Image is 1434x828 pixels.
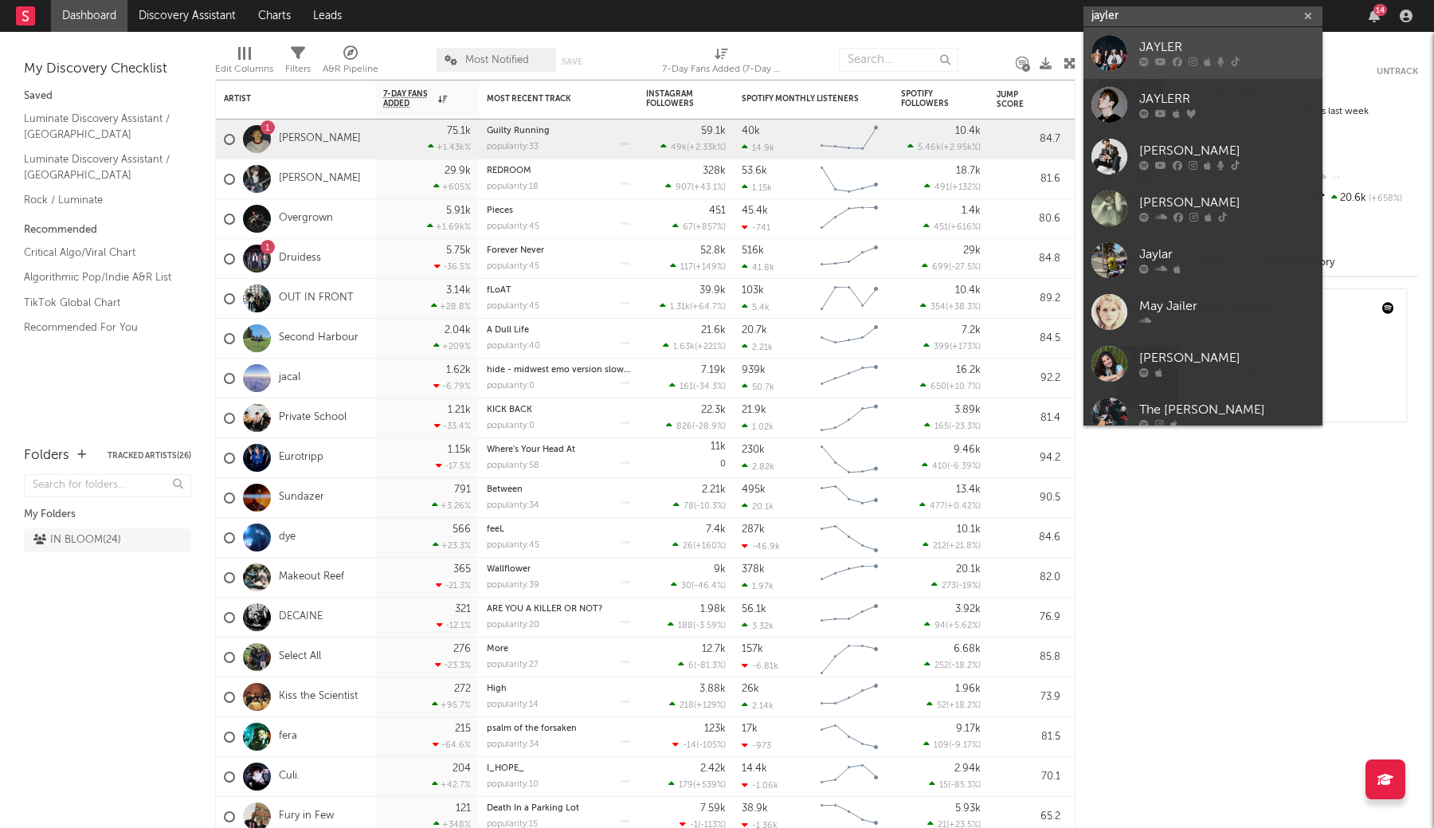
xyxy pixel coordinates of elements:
[681,582,692,591] span: 30
[279,292,354,305] a: OUT IN FRONT
[24,505,191,524] div: My Folders
[714,564,726,575] div: 9k
[487,621,539,630] div: popularity: 20
[24,151,175,183] a: Luminate Discovery Assistant / [GEOGRAPHIC_DATA]
[487,406,532,414] a: KICK BACK
[676,422,692,431] span: 826
[24,294,175,312] a: TikTok Global Chart
[703,166,726,176] div: 328k
[285,40,311,86] div: Filters
[1083,79,1322,131] a: JAYLERR
[813,398,885,438] svg: Chart title
[742,365,766,375] div: 939k
[446,285,471,296] div: 3.14k
[279,252,321,265] a: Druidess
[108,452,191,460] button: Tracked Artists(26)
[942,582,956,591] span: 273
[487,525,504,534] a: feeL
[24,221,191,240] div: Recommended
[742,524,765,535] div: 287k
[433,182,471,192] div: +605 %
[954,445,981,455] div: 9.46k
[487,94,606,104] div: Most Recent Track
[951,263,978,272] span: -27.5 %
[447,126,471,136] div: 75.1k
[24,110,175,143] a: Luminate Discovery Assistant / [GEOGRAPHIC_DATA]
[323,60,378,79] div: A&R Pipeline
[997,489,1060,508] div: 90.5
[487,581,539,590] div: popularity: 39
[956,485,981,495] div: 13.4k
[487,485,523,494] a: Between
[487,127,630,135] div: Guilty Running
[487,804,579,813] a: Death In a Parking Lot
[952,343,978,351] span: +173 %
[487,302,539,311] div: popularity: 45
[923,540,981,551] div: ( )
[487,565,630,574] div: Wallflower
[813,438,885,478] svg: Chart title
[1139,297,1314,316] div: May Jailer
[742,94,861,104] div: Spotify Monthly Listeners
[948,303,978,312] span: +38.3 %
[934,183,950,192] span: 491
[930,502,945,511] span: 477
[676,183,692,192] span: 907
[445,325,471,336] div: 2.04k
[696,502,723,511] span: -10.3 %
[700,604,726,614] div: 1.98k
[951,422,978,431] span: -23.3 %
[562,57,582,66] button: Save
[689,143,723,152] span: +2.33k %
[922,261,981,272] div: ( )
[487,605,602,614] a: ARE YOU A KILLER OR NOT?
[742,245,764,256] div: 516k
[943,143,978,152] span: +2.95k %
[672,540,726,551] div: ( )
[24,319,175,336] a: Recommended For You
[962,206,981,216] div: 1.4k
[1139,401,1314,420] div: The [PERSON_NAME]
[431,301,471,312] div: +28.8 %
[487,525,630,534] div: feeL
[950,462,978,471] span: -6.39 %
[279,212,333,226] a: Overgrown
[1139,90,1314,109] div: JAYLERR
[279,172,361,186] a: [PERSON_NAME]
[487,326,529,335] a: A Dull Life
[701,325,726,336] div: 21.6k
[742,621,774,631] div: 3.32k
[487,326,630,335] div: A Dull Life
[24,87,191,106] div: Saved
[487,206,513,215] a: Pieces
[997,568,1060,587] div: 82.0
[742,541,780,551] div: -46.9k
[669,381,726,391] div: ( )
[692,303,723,312] span: +64.7 %
[742,206,768,216] div: 45.4k
[742,182,772,193] div: 1.15k
[948,622,978,630] span: +5.62 %
[436,461,471,471] div: -17.5 %
[901,89,957,108] div: Spotify Followers
[24,191,175,209] a: Rock / Luminate
[487,143,539,151] div: popularity: 33
[742,501,774,512] div: 20.1k
[949,383,978,391] span: +10.7 %
[813,518,885,558] svg: Chart title
[709,206,726,216] div: 451
[487,445,630,454] div: Where's Your Head At
[1377,64,1418,80] button: Untrack
[434,261,471,272] div: -36.5 %
[683,542,693,551] span: 26
[487,206,630,215] div: Pieces
[487,286,630,295] div: fLoAT
[448,405,471,415] div: 1.21k
[487,366,682,375] a: hide - midwest emo version slowed + reverbed
[997,369,1060,388] div: 92.2
[1083,390,1322,441] a: The [PERSON_NAME]
[919,500,981,511] div: ( )
[920,381,981,391] div: ( )
[1083,131,1322,182] a: [PERSON_NAME]
[813,319,885,359] svg: Chart title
